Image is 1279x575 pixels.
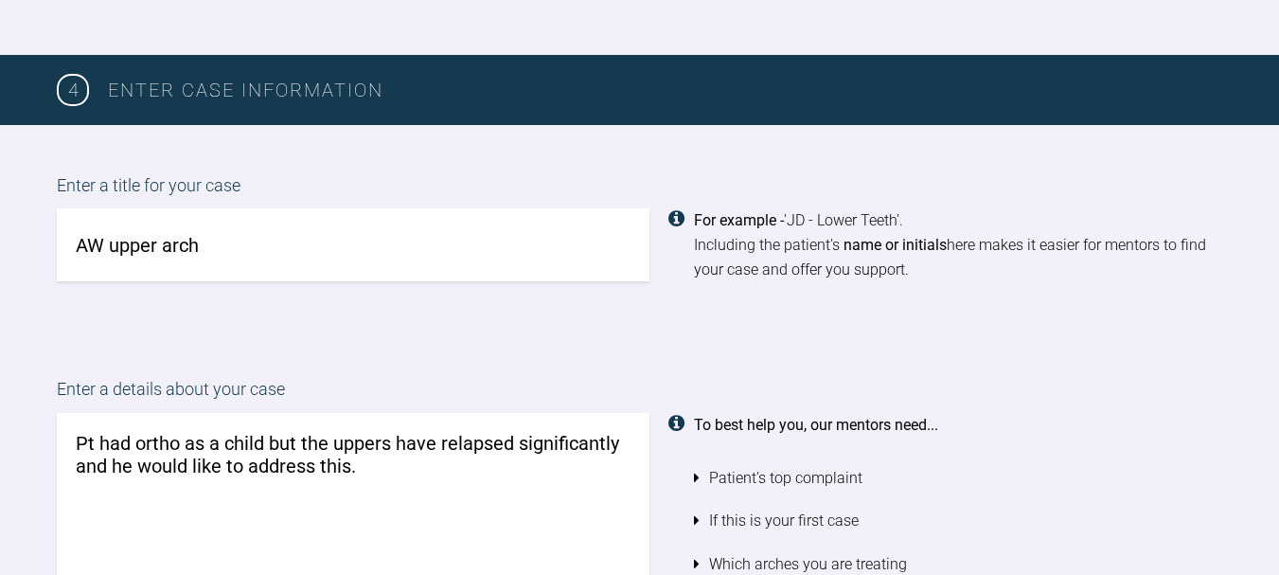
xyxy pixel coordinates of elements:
label: Enter a details about your case [57,376,1222,413]
input: JD - Lower Teeth [57,208,649,281]
label: Enter a title for your case [57,172,1222,209]
strong: name or initials [844,236,947,254]
div: 'JD - Lower Teeth'. Including the patient's here makes it easier for mentors to find your case an... [694,208,1223,281]
h3: Enter case information [108,75,1222,105]
span: 4 [57,74,89,106]
li: Patient's top complaint [694,457,1223,500]
li: If this is your first case [694,499,1223,543]
strong: To best help you, our mentors need... [694,416,938,434]
strong: For example - [694,211,784,229]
